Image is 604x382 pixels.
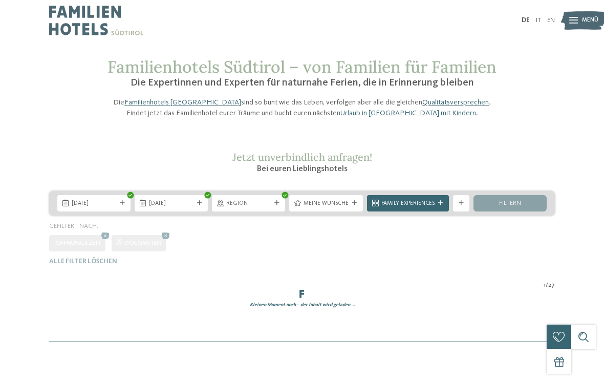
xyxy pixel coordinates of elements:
[72,200,116,208] span: [DATE]
[107,56,497,77] span: Familienhotels Südtirol – von Familien für Familien
[107,97,497,118] p: Die sind so bunt wie das Leben, verfolgen aber alle die gleichen . Findet jetzt das Familienhotel...
[544,282,546,290] span: 1
[381,200,435,208] span: Family Experiences
[232,151,372,163] span: Jetzt unverbindlich anfragen!
[546,282,548,290] span: /
[522,17,530,24] a: DE
[582,16,598,25] span: Menü
[131,78,474,88] span: Die Expertinnen und Experten für naturnahe Ferien, die in Erinnerung bleiben
[257,165,348,173] span: Bei euren Lieblingshotels
[548,282,555,290] span: 27
[124,99,241,106] a: Familienhotels [GEOGRAPHIC_DATA]
[304,200,349,208] span: Meine Wünsche
[547,17,555,24] a: EN
[536,17,541,24] a: IT
[422,99,489,106] a: Qualitätsversprechen
[45,302,559,308] div: Kleinen Moment noch – der Inhalt wird geladen …
[149,200,193,208] span: [DATE]
[226,200,271,208] span: Region
[340,110,476,117] a: Urlaub in [GEOGRAPHIC_DATA] mit Kindern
